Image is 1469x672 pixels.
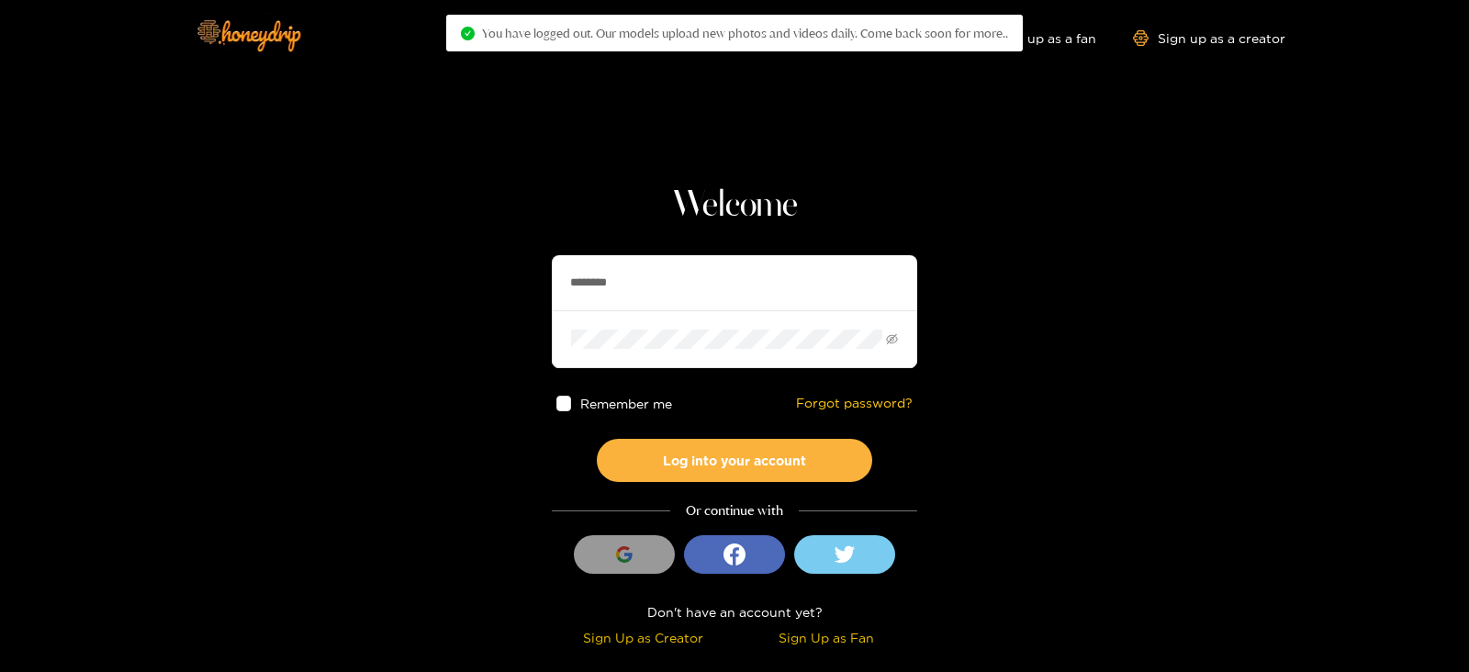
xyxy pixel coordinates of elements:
div: Or continue with [552,500,917,521]
a: Sign up as a fan [970,30,1096,46]
div: Don't have an account yet? [552,601,917,622]
span: eye-invisible [886,333,898,345]
span: Remember me [581,397,673,410]
a: Sign up as a creator [1133,30,1285,46]
a: Forgot password? [796,396,913,411]
div: Sign Up as Creator [556,627,730,648]
span: You have logged out. Our models upload new photos and videos daily. Come back soon for more.. [482,26,1008,40]
span: check-circle [461,27,475,40]
button: Log into your account [597,439,872,482]
h1: Welcome [552,184,917,228]
div: Sign Up as Fan [739,627,913,648]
